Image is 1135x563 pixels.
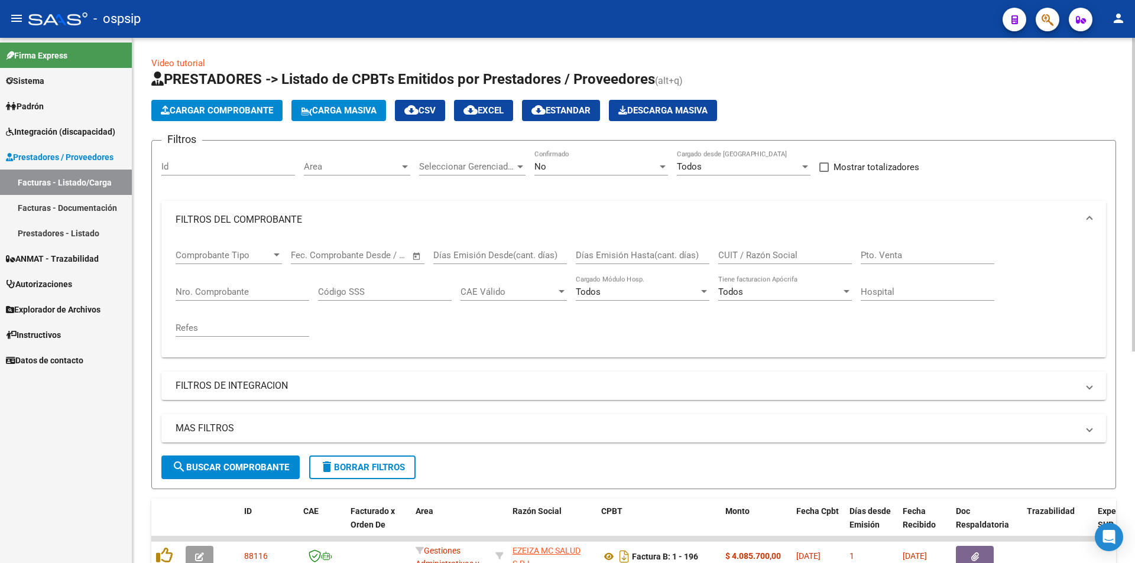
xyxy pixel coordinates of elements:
span: 1 [849,551,854,561]
mat-icon: menu [9,11,24,25]
span: Padrón [6,100,44,113]
span: Prestadores / Proveedores [6,151,113,164]
span: Razón Social [513,506,562,516]
strong: Factura B: 1 - 196 [632,552,698,561]
datatable-header-cell: Días desde Emisión [845,499,898,551]
mat-expansion-panel-header: FILTROS DE INTEGRACION [161,372,1106,400]
span: Explorador de Archivos [6,303,100,316]
span: CAE [303,506,319,516]
span: Carga Masiva [301,105,377,116]
span: Trazabilidad [1027,506,1075,516]
strong: $ 4.085.700,00 [725,551,781,561]
button: EXCEL [454,100,513,121]
a: Video tutorial [151,58,205,69]
datatable-header-cell: CPBT [596,499,721,551]
span: ID [244,506,252,516]
span: [DATE] [796,551,821,561]
datatable-header-cell: Trazabilidad [1022,499,1093,551]
mat-icon: cloud_download [531,103,546,117]
mat-panel-title: MAS FILTROS [176,422,1078,435]
mat-icon: cloud_download [463,103,478,117]
span: Borrar Filtros [320,462,405,473]
mat-icon: person [1111,11,1126,25]
button: Carga Masiva [291,100,386,121]
datatable-header-cell: Fecha Recibido [898,499,951,551]
span: Datos de contacto [6,354,83,367]
span: Estandar [531,105,591,116]
mat-icon: delete [320,460,334,474]
datatable-header-cell: Razón Social [508,499,596,551]
span: Integración (discapacidad) [6,125,115,138]
button: Buscar Comprobante [161,455,300,479]
app-download-masive: Descarga masiva de comprobantes (adjuntos) [609,100,717,121]
span: [DATE] [903,551,927,561]
datatable-header-cell: Monto [721,499,792,551]
span: EXCEL [463,105,504,116]
button: Descarga Masiva [609,100,717,121]
button: CSV [395,100,445,121]
input: End date [340,250,397,261]
datatable-header-cell: Area [411,499,491,551]
mat-expansion-panel-header: MAS FILTROS [161,414,1106,442]
mat-icon: cloud_download [404,103,419,117]
span: Instructivos [6,328,61,341]
button: Estandar [522,100,600,121]
span: Todos [576,287,601,297]
button: Borrar Filtros [309,455,416,479]
mat-panel-title: FILTROS DE INTEGRACION [176,379,1078,392]
button: Cargar Comprobante [151,100,283,121]
datatable-header-cell: Facturado x Orden De [346,499,411,551]
mat-panel-title: FILTROS DEL COMPROBANTE [176,213,1078,226]
span: ANMAT - Trazabilidad [6,252,99,265]
span: Fecha Cpbt [796,506,839,516]
span: Todos [677,161,702,172]
span: CSV [404,105,436,116]
h3: Filtros [161,131,202,148]
span: CPBT [601,506,622,516]
mat-icon: search [172,460,186,474]
button: Open calendar [410,249,424,263]
span: No [534,161,546,172]
div: Open Intercom Messenger [1095,523,1123,551]
span: Días desde Emisión [849,506,891,529]
mat-expansion-panel-header: FILTROS DEL COMPROBANTE [161,201,1106,239]
span: Sistema [6,74,44,87]
span: Firma Express [6,49,67,62]
span: (alt+q) [655,75,683,86]
span: Mostrar totalizadores [834,160,919,174]
span: Descarga Masiva [618,105,708,116]
span: CAE Válido [461,287,556,297]
div: FILTROS DEL COMPROBANTE [161,239,1106,357]
span: Todos [718,287,743,297]
span: Comprobante Tipo [176,250,271,261]
span: Area [416,506,433,516]
span: Facturado x Orden De [351,506,395,529]
span: Doc Respaldatoria [956,506,1009,529]
span: Monto [725,506,750,516]
span: Fecha Recibido [903,506,936,529]
datatable-header-cell: CAE [299,499,346,551]
input: Start date [291,250,329,261]
span: Seleccionar Gerenciador [419,161,515,172]
datatable-header-cell: Fecha Cpbt [792,499,845,551]
datatable-header-cell: Doc Respaldatoria [951,499,1022,551]
span: Cargar Comprobante [161,105,273,116]
span: 88116 [244,551,268,561]
span: Autorizaciones [6,278,72,291]
span: PRESTADORES -> Listado de CPBTs Emitidos por Prestadores / Proveedores [151,71,655,87]
span: Buscar Comprobante [172,462,289,473]
span: Area [304,161,400,172]
datatable-header-cell: ID [239,499,299,551]
span: - ospsip [93,6,141,32]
